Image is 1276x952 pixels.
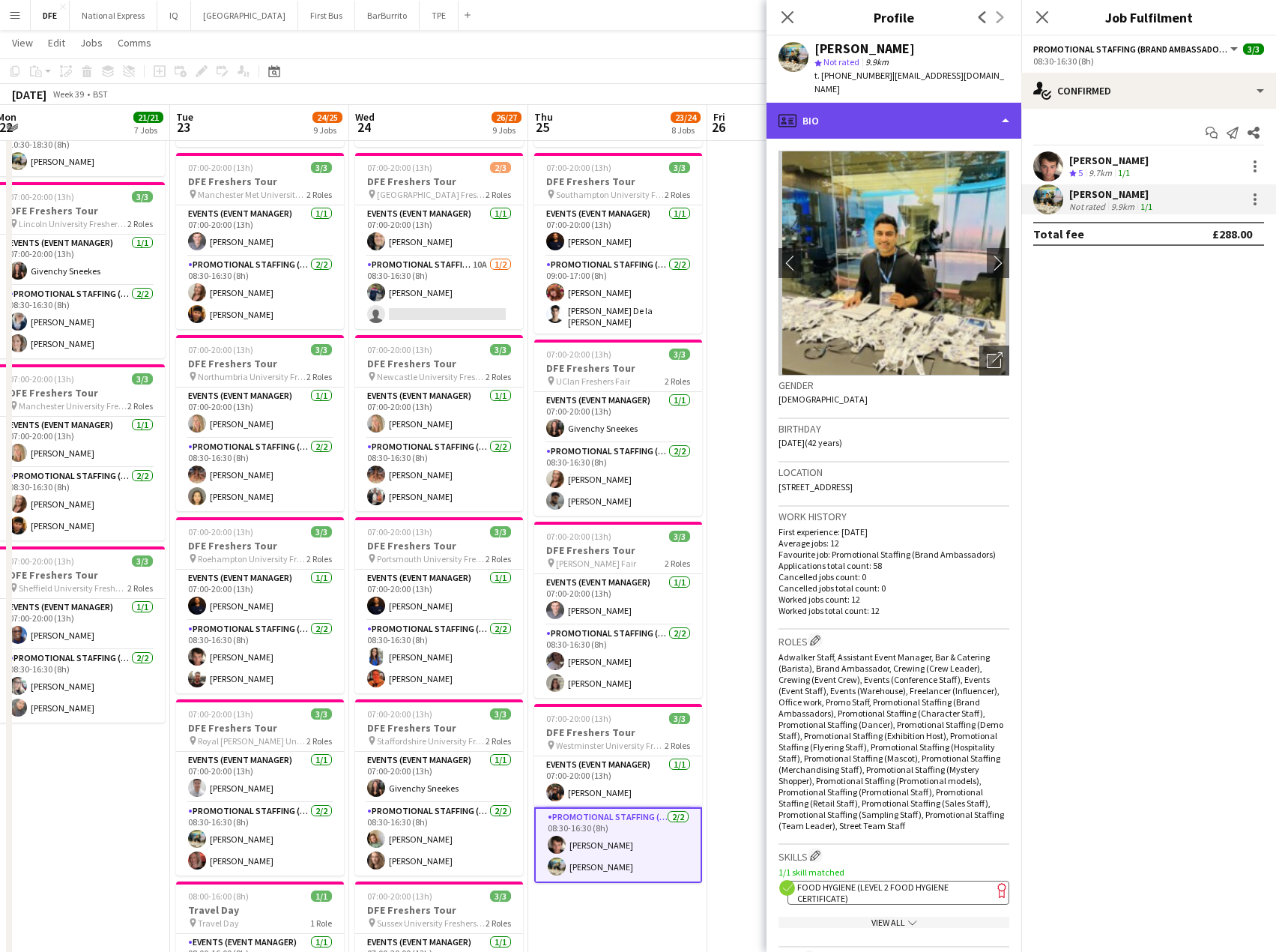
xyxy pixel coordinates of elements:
h3: Gender [778,379,1009,392]
span: Sheffield University Freshers Fair [19,582,127,594]
span: Week 39 [49,88,87,100]
p: Worked jobs count: 12 [778,594,1009,605]
h3: DFE Freshers Tour [534,543,702,557]
app-card-role: Events (Event Manager)1/107:00-20:00 (13h)[PERSON_NAME] [355,570,523,621]
app-skills-label: 1/1 [1140,201,1152,212]
span: 3/3 [490,344,511,355]
span: Manchester Met University Freshers Fair [198,189,306,200]
span: Newcastle University Freshers Fair [377,371,486,382]
app-card-role: Promotional Staffing (Brand Ambassadors)10A1/208:30-16:30 (8h)[PERSON_NAME] [355,256,523,329]
app-skills-label: 1/1 [1118,167,1130,178]
app-job-card: 07:00-20:00 (13h)3/3DFE Freshers Tour Westminster University Freshers Fair2 RolesEvents (Event Ma... [534,704,702,883]
span: Fri [713,110,725,124]
span: 5 [1078,167,1083,178]
div: 07:00-20:00 (13h)3/3DFE Freshers Tour [PERSON_NAME] Fair2 RolesEvents (Event Manager)1/107:00-20:... [534,522,702,698]
app-card-role: Events (Event Manager)1/107:00-20:00 (13h)[PERSON_NAME] [355,205,523,256]
h3: Travel Day [176,903,344,917]
p: First experience: [DATE] [778,526,1009,537]
h3: DFE Freshers Tour [176,175,344,188]
span: 07:00-20:00 (13h) [9,373,74,385]
app-card-role: Promotional Staffing (Brand Ambassadors)2/208:30-16:30 (8h)[PERSON_NAME][PERSON_NAME] [534,625,702,698]
div: Confirmed [1021,73,1276,109]
span: Wed [355,110,375,124]
span: 3/3 [1243,43,1264,55]
span: 3/3 [490,708,511,720]
span: UClan Freshers Fair [556,376,630,387]
span: 3/3 [311,526,332,537]
div: BST [93,88,108,100]
span: 07:00-20:00 (13h) [188,344,253,355]
p: Cancelled jobs count: 0 [778,571,1009,582]
span: 3/3 [669,713,690,724]
span: 26/27 [492,112,521,123]
app-card-role: Promotional Staffing (Brand Ambassadors)2/208:30-16:30 (8h)[PERSON_NAME][PERSON_NAME] [176,803,344,876]
div: Open photos pop-in [979,346,1009,376]
span: 2 Roles [306,735,332,747]
span: Food Hygiene (Level 2 Food Hygiene Certificate) [797,882,949,904]
span: Royal [PERSON_NAME] University Freshers Fair [198,735,306,747]
app-card-role: Promotional Staffing (Brand Ambassadors)2/208:30-16:30 (8h)[PERSON_NAME][PERSON_NAME] [176,621,344,693]
span: 3/3 [490,891,511,902]
button: Promotional Staffing (Brand Ambassadors) [1033,43,1240,55]
h3: DFE Freshers Tour [534,726,702,739]
h3: DFE Freshers Tour [355,539,523,552]
button: DFE [31,1,70,30]
span: Southampton University Freshers Fair [556,189,665,200]
div: 9.7km [1086,167,1115,180]
div: 07:00-20:00 (13h)3/3DFE Freshers Tour Newcastle University Freshers Fair2 RolesEvents (Event Mana... [355,335,523,511]
span: 3/3 [311,162,332,173]
p: Cancelled jobs total count: 0 [778,582,1009,594]
span: 07:00-20:00 (13h) [546,349,611,360]
div: 9 Jobs [492,124,521,136]
div: 07:00-20:00 (13h)3/3DFE Freshers Tour Portsmouth University Freshers Fair2 RolesEvents (Event Man... [355,517,523,693]
span: 23 [174,118,193,136]
span: 26 [711,118,725,136]
span: Tue [176,110,193,124]
span: 07:00-20:00 (13h) [188,708,253,720]
span: [DEMOGRAPHIC_DATA] [778,394,868,405]
div: Bio [766,103,1021,139]
span: 2 Roles [306,371,332,382]
span: 3/3 [669,349,690,360]
span: [DATE] (42 years) [778,437,842,448]
span: Northumbria University Freshers Fair [198,371,306,382]
div: Total fee [1033,226,1084,241]
p: 1/1 skill matched [778,867,1009,878]
app-job-card: 07:00-20:00 (13h)2/3DFE Freshers Tour [GEOGRAPHIC_DATA] Freshers Fair2 RolesEvents (Event Manager... [355,153,523,329]
span: 2 Roles [486,189,511,200]
span: 07:00-20:00 (13h) [188,162,253,173]
span: 2 Roles [665,189,690,200]
span: 24 [353,118,375,136]
span: Westminster University Freshers Fair [556,740,665,751]
span: 21/21 [133,112,163,123]
p: Applications total count: 58 [778,560,1009,571]
app-card-role: Events (Event Manager)1/107:00-20:00 (13h)Givenchy Sneekes [534,392,702,443]
span: 2 Roles [665,740,690,751]
span: 07:00-20:00 (13h) [367,344,432,355]
p: Average jobs: 12 [778,537,1009,549]
div: [PERSON_NAME] [1069,154,1149,167]
div: 08:30-16:30 (8h) [1033,55,1264,67]
p: Worked jobs total count: 12 [778,605,1009,616]
app-card-role: Promotional Staffing (Brand Ambassadors)2/208:30-16:30 (8h)[PERSON_NAME][PERSON_NAME] [355,621,523,693]
div: 07:00-20:00 (13h)3/3DFE Freshers Tour Royal [PERSON_NAME] University Freshers Fair2 RolesEvents (... [176,699,344,876]
span: Not rated [823,56,859,67]
div: 07:00-20:00 (13h)3/3DFE Freshers Tour Staffordshire University Freshers Fair2 RolesEvents (Event ... [355,699,523,876]
div: 07:00-20:00 (13h)3/3DFE Freshers Tour Southampton University Freshers Fair2 RolesEvents (Event Ma... [534,153,702,334]
div: 9.9km [1108,201,1137,212]
span: 1 Role [310,918,332,929]
h3: DFE Freshers Tour [176,721,344,735]
a: Edit [42,33,71,52]
div: [DATE] [12,87,46,102]
div: Not rated [1069,201,1108,212]
span: 9.9km [862,56,892,67]
span: 3/3 [132,191,153,202]
div: View All [778,917,1009,928]
app-card-role: Promotional Staffing (Brand Ambassadors)2/208:30-16:30 (8h)[PERSON_NAME][PERSON_NAME] [534,807,702,883]
span: Adwalker Staff, Assistant Event Manager, Bar & Catering (Barista), Brand Ambassador, Crewing (Cre... [778,651,1004,831]
span: 2 Roles [486,371,511,382]
app-card-role: Promotional Staffing (Brand Ambassadors)2/208:30-16:30 (8h)[PERSON_NAME][PERSON_NAME] [176,439,344,511]
span: Travel Day [198,918,239,929]
span: 3/3 [311,708,332,720]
